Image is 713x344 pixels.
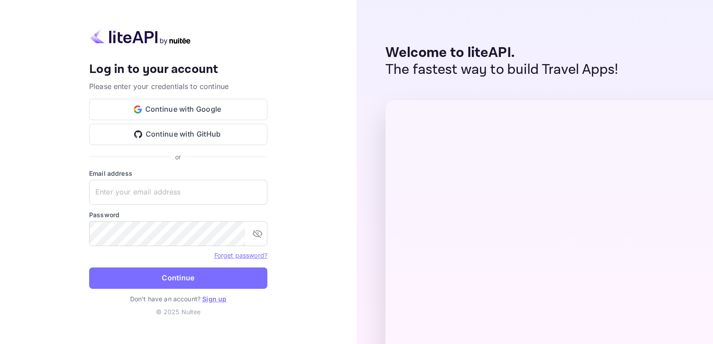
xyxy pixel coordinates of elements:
a: Sign up [202,295,226,303]
p: Welcome to liteAPI. [385,45,619,61]
button: Continue [89,267,267,289]
p: or [175,152,181,162]
input: Enter your email address [89,180,267,205]
button: toggle password visibility [249,225,266,243]
p: Please enter your credentials to continue [89,81,267,92]
button: Continue with GitHub [89,124,267,145]
label: Email address [89,169,267,178]
img: liteapi [89,28,192,45]
a: Forget password? [214,251,267,259]
p: Don't have an account? [89,294,267,304]
p: © 2025 Nuitee [89,307,267,316]
button: Continue with Google [89,99,267,120]
label: Password [89,210,267,219]
p: The fastest way to build Travel Apps! [385,61,619,78]
h4: Log in to your account [89,62,267,77]
a: Forget password? [214,251,267,259]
